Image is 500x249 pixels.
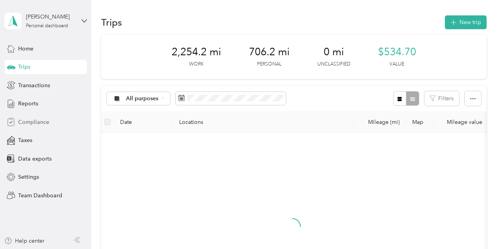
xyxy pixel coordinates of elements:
[18,63,30,71] span: Trips
[354,111,406,133] th: Mileage (mi)
[257,61,281,68] p: Personal
[424,91,459,106] button: Filters
[324,46,344,58] span: 0 mi
[18,155,52,163] span: Data exports
[456,205,500,249] iframe: Everlance-gr Chat Button Frame
[18,173,39,181] span: Settings
[433,111,489,133] th: Mileage value
[4,237,44,245] button: Help center
[18,81,50,90] span: Transactions
[249,46,290,58] span: 706.2 mi
[114,111,173,133] th: Date
[18,136,32,144] span: Taxes
[445,15,487,29] button: New trip
[26,13,75,21] div: [PERSON_NAME]
[18,191,62,200] span: Team Dashboard
[172,46,221,58] span: 2,254.2 mi
[317,61,350,68] p: Unclassified
[126,96,159,101] span: All purposes
[26,24,68,28] div: Personal dashboard
[173,111,354,133] th: Locations
[189,61,204,68] p: Work
[378,46,416,58] span: $534.70
[18,45,33,53] span: Home
[406,111,433,133] th: Map
[101,18,122,26] h1: Trips
[18,118,49,126] span: Compliance
[389,61,404,68] p: Value
[18,99,38,108] span: Reports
